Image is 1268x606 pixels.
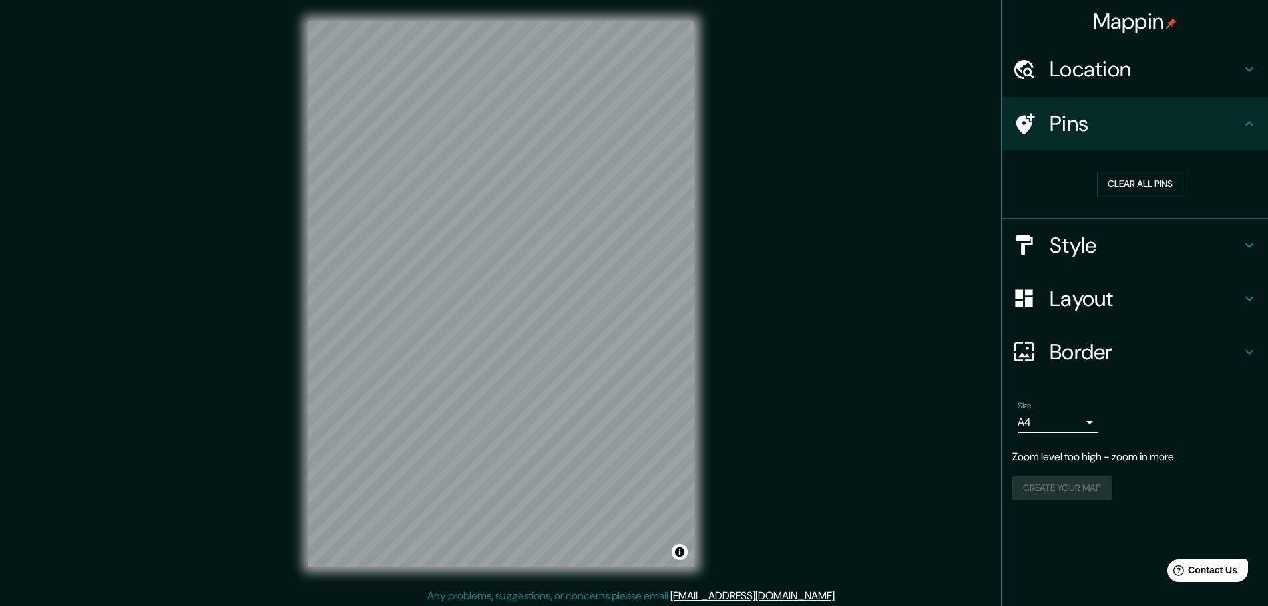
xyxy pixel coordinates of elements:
h4: Layout [1050,285,1241,312]
h4: Mappin [1093,8,1177,35]
canvas: Map [308,21,694,567]
div: Location [1002,43,1268,96]
div: Layout [1002,272,1268,325]
div: Style [1002,219,1268,272]
div: . [839,588,841,604]
h4: Location [1050,56,1241,82]
label: Size [1018,400,1032,411]
p: Any problems, suggestions, or concerns please email . [427,588,837,604]
button: Toggle attribution [672,544,688,560]
button: Clear all pins [1097,172,1183,196]
div: Border [1002,325,1268,379]
h4: Style [1050,232,1241,259]
h4: Border [1050,339,1241,365]
img: pin-icon.png [1166,18,1177,29]
div: Pins [1002,97,1268,150]
a: [EMAIL_ADDRESS][DOMAIN_NAME] [670,589,835,603]
h4: Pins [1050,110,1241,137]
iframe: Help widget launcher [1150,554,1253,591]
div: A4 [1018,412,1098,433]
p: Zoom level too high - zoom in more [1012,449,1257,465]
div: . [837,588,839,604]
